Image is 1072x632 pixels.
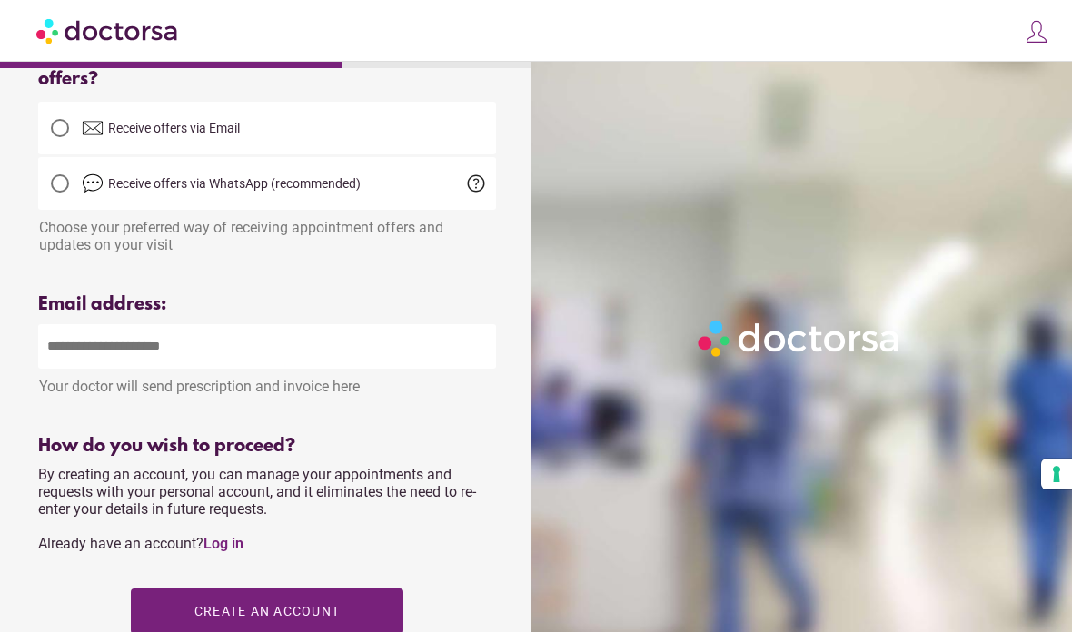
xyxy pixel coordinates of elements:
div: How do you wish to proceed? [38,436,496,457]
img: email [82,117,104,139]
a: Log in [203,535,243,552]
div: Email address: [38,294,496,315]
span: help [465,173,487,194]
span: Receive offers via WhatsApp (recommended) [108,176,361,191]
img: icons8-customer-100.png [1024,19,1049,44]
img: Logo-Doctorsa-trans-White-partial-flat.png [692,314,907,362]
img: Doctorsa.com [36,10,180,51]
img: chat [82,173,104,194]
div: Your doctor will send prescription and invoice here [38,369,496,395]
span: Receive offers via Email [108,121,240,135]
span: By creating an account, you can manage your appointments and requests with your personal account,... [38,466,476,552]
button: Your consent preferences for tracking technologies [1041,459,1072,489]
div: How do you want to receive real-time appointment offers? [38,48,496,90]
div: Choose your preferred way of receiving appointment offers and updates on your visit [38,210,496,253]
span: Create an account [194,604,340,618]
